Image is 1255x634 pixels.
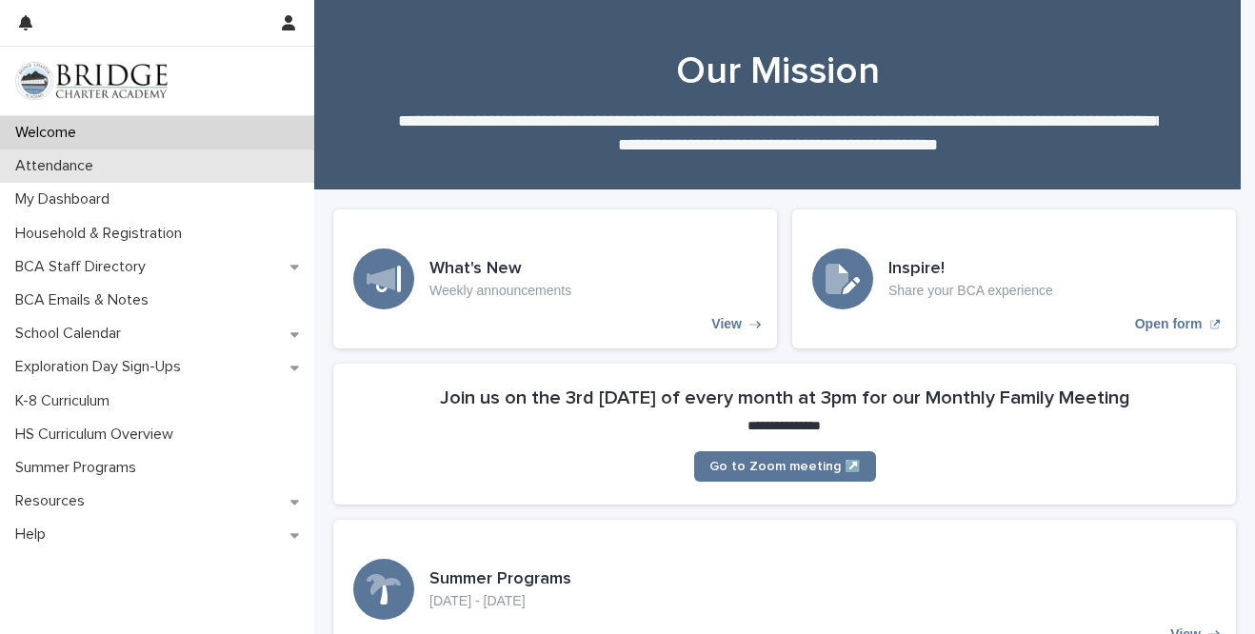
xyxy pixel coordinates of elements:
p: Welcome [8,124,91,142]
a: Open form [792,209,1236,348]
p: Attendance [8,157,109,175]
img: V1C1m3IdTEidaUdm9Hs0 [15,62,168,100]
p: BCA Staff Directory [8,258,161,276]
h3: What's New [429,259,571,280]
p: K-8 Curriculum [8,392,125,410]
h3: Inspire! [888,259,1053,280]
p: School Calendar [8,325,136,343]
p: Resources [8,492,100,510]
p: [DATE] - [DATE] [429,593,571,609]
a: View [333,209,777,348]
p: Share your BCA experience [888,283,1053,299]
p: Summer Programs [8,459,151,477]
h3: Summer Programs [429,569,571,590]
p: Household & Registration [8,225,197,243]
p: BCA Emails & Notes [8,291,164,309]
p: Help [8,525,61,544]
a: Go to Zoom meeting ↗️ [694,451,876,482]
p: Weekly announcements [429,283,571,299]
p: HS Curriculum Overview [8,426,189,444]
p: Open form [1135,316,1203,332]
p: My Dashboard [8,190,125,208]
p: Exploration Day Sign-Ups [8,358,196,376]
h1: Our Mission [333,49,1222,94]
h2: Join us on the 3rd [DATE] of every month at 3pm for our Monthly Family Meeting [440,386,1130,409]
p: View [711,316,742,332]
span: Go to Zoom meeting ↗️ [709,460,861,473]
